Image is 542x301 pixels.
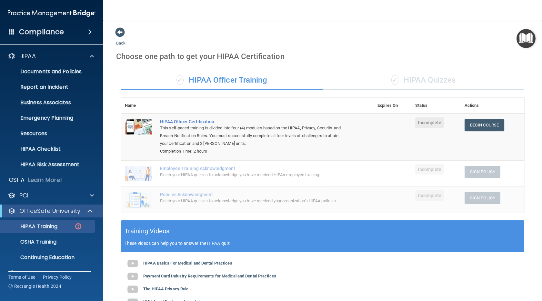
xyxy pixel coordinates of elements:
[126,257,139,270] img: gray_youtube_icon.38fcd6cc.png
[121,71,323,90] div: HIPAA Officer Training
[19,52,36,60] p: HIPAA
[8,7,95,20] img: PMB logo
[160,147,341,155] div: Completion Time: 2 hours
[126,283,139,296] img: gray_youtube_icon.38fcd6cc.png
[4,115,92,121] p: Emergency Planning
[391,75,398,85] span: ✓
[374,98,411,114] th: Expires On
[116,33,125,45] a: Back
[160,197,341,205] div: Finish your HIPAA quizzes to acknowledge you have received your organization’s HIPAA policies.
[4,161,92,168] p: HIPAA Risk Assessment
[143,286,188,291] b: The HIPAA Privacy Rule
[411,98,460,114] th: Status
[465,119,504,131] a: Begin Course
[517,29,536,48] button: Open Resource Center
[160,124,341,147] div: This self-paced training is divided into four (4) modules based on the HIPAA, Privacy, Security, ...
[415,164,444,175] span: Incomplete
[461,98,524,114] th: Actions
[126,270,139,283] img: gray_youtube_icon.38fcd6cc.png
[4,68,92,75] p: Documents and Policies
[143,261,232,266] b: HIPAA Basics For Medical and Dental Practices
[4,130,92,137] p: Resources
[465,192,500,204] button: Sign Policy
[4,239,56,245] p: OSHA Training
[19,27,64,36] h4: Compliance
[8,269,94,277] a: Settings
[121,98,156,114] th: Name
[4,146,92,152] p: HIPAA Checklist
[323,71,524,90] div: HIPAA Quizzes
[8,274,35,280] a: Terms of Use
[19,192,28,199] p: PCI
[176,75,184,85] span: ✓
[19,269,43,277] p: Settings
[160,192,341,197] div: Policies Acknowledgment
[28,176,62,184] p: Learn More!
[415,190,444,201] span: Incomplete
[4,99,92,106] p: Business Associates
[143,274,276,278] b: Payment Card Industry Requirements for Medical and Dental Practices
[43,274,72,280] a: Privacy Policy
[4,223,57,230] p: HIPAA Training
[160,171,341,179] div: Finish your HIPAA quizzes to acknowledge you have received HIPAA employee training.
[4,254,92,261] p: Continuing Education
[116,47,529,66] div: Choose one path to get your HIPAA Certification
[74,222,82,230] img: danger-circle.6113f641.png
[415,117,444,128] span: Incomplete
[465,166,500,178] button: Sign Policy
[9,176,25,184] p: OSHA
[8,192,94,199] a: PCI
[160,119,341,124] a: HIPAA Officer Certification
[125,241,521,246] p: These videos can help you to answer the HIPAA quiz
[19,207,80,215] p: OfficeSafe University
[8,52,94,60] a: HIPAA
[125,226,170,237] h5: Training Videos
[4,84,92,90] p: Report an Incident
[8,207,94,215] a: OfficeSafe University
[160,166,341,171] div: Employee Training Acknowledgment
[8,283,61,289] span: Ⓒ Rectangle Health 2024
